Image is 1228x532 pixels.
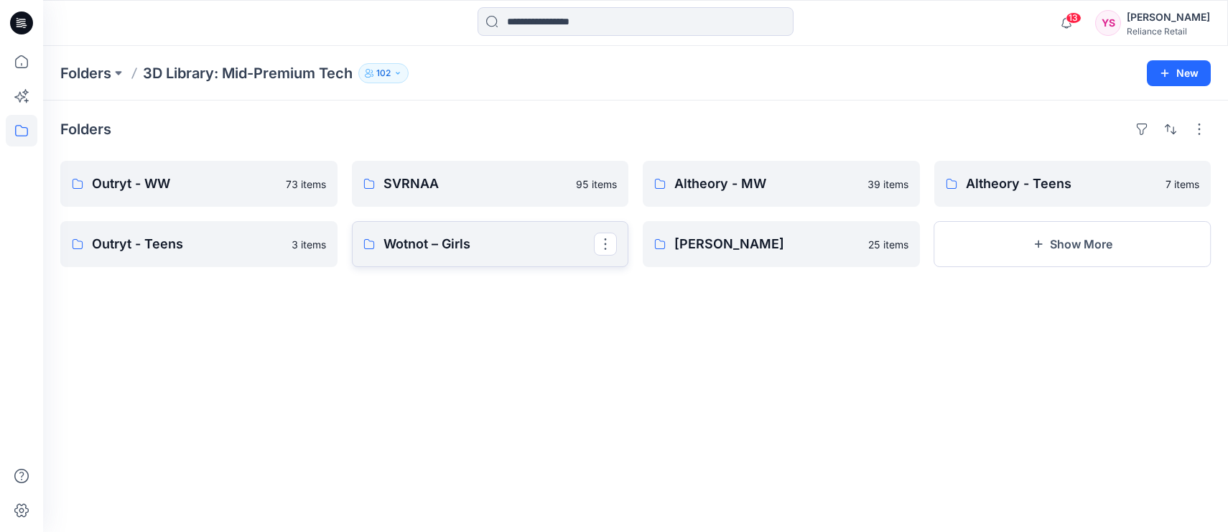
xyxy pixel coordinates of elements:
[376,65,391,81] p: 102
[60,221,338,267] a: Outryt - Teens3 items
[352,161,629,207] a: SVRNAA95 items
[92,234,283,254] p: Outryt - Teens
[1127,26,1210,37] div: Reliance Retail
[292,237,326,252] p: 3 items
[286,177,326,192] p: 73 items
[966,174,1158,194] p: Altheory - Teens
[358,63,409,83] button: 102
[352,221,629,267] a: Wotnot – Girls
[1147,60,1211,86] button: New
[674,234,860,254] p: [PERSON_NAME]
[92,174,277,194] p: Outryt - WW
[674,174,859,194] p: Altheory - MW
[868,237,908,252] p: 25 items
[60,63,111,83] a: Folders
[383,174,568,194] p: SVRNAA
[60,161,338,207] a: Outryt - WW73 items
[1166,177,1199,192] p: 7 items
[60,121,111,138] h4: Folders
[867,177,908,192] p: 39 items
[934,161,1211,207] a: Altheory - Teens7 items
[1127,9,1210,26] div: [PERSON_NAME]
[643,221,920,267] a: [PERSON_NAME]25 items
[576,177,617,192] p: 95 items
[934,221,1211,267] button: Show More
[383,234,595,254] p: Wotnot – Girls
[143,63,353,83] p: 3D Library: Mid-Premium Tech
[1095,10,1121,36] div: YS
[1066,12,1082,24] span: 13
[643,161,920,207] a: Altheory - MW39 items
